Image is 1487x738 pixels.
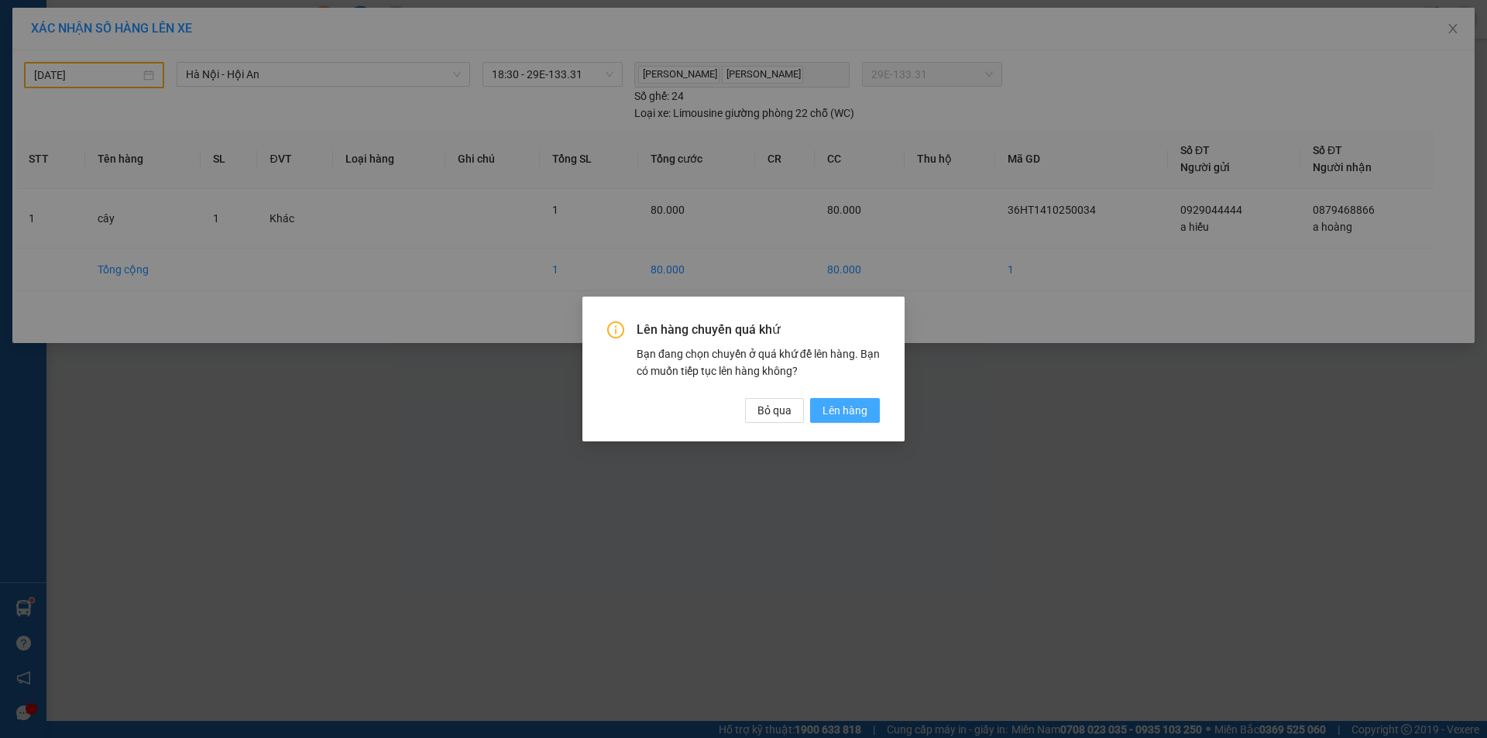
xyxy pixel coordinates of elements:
span: info-circle [607,321,624,338]
div: Bạn đang chọn chuyến ở quá khứ để lên hàng. Bạn có muốn tiếp tục lên hàng không? [637,345,880,379]
span: Lên hàng [822,402,867,419]
span: Lên hàng chuyến quá khứ [637,321,880,338]
button: Lên hàng [810,398,880,423]
span: Bỏ qua [757,402,792,419]
button: Bỏ qua [745,398,804,423]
